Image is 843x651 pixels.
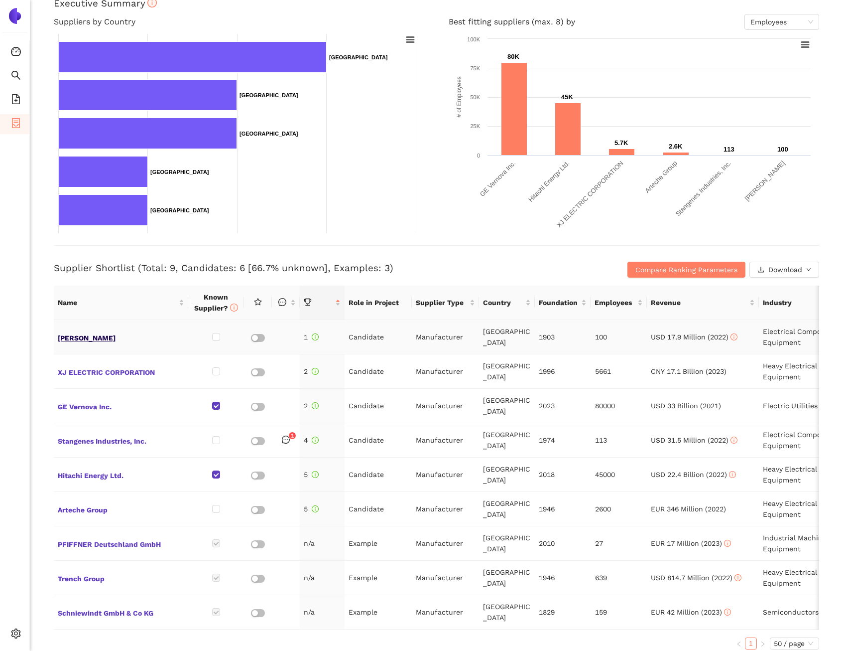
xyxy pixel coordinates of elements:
[7,8,23,24] img: Logo
[724,609,731,616] span: info-circle
[651,608,731,616] span: EUR 42 Million (2023)
[412,561,479,595] td: Manufacturer
[591,389,647,423] td: 80000
[774,638,815,649] span: 50 / page
[479,492,535,526] td: [GEOGRAPHIC_DATA]
[651,297,747,308] span: Revenue
[535,458,591,492] td: 2018
[345,595,412,630] td: Example
[535,526,591,561] td: 2010
[412,286,479,320] th: this column's title is Supplier Type,this column is sortable
[54,286,188,320] th: this column's title is Name,this column is sortable
[651,436,737,444] span: USD 31.5 Million (2022)
[304,505,319,513] span: 5
[345,492,412,526] td: Candidate
[230,304,238,312] span: info-circle
[733,638,745,650] li: Previous Page
[535,561,591,595] td: 1946
[723,146,734,153] text: 113
[449,14,820,30] h4: Best fitting suppliers (max. 8) by
[806,267,811,273] span: down
[527,160,571,203] text: Hitachi Energy Ltd.
[730,437,737,444] span: info-circle
[470,123,480,129] text: 25K
[329,54,388,60] text: [GEOGRAPHIC_DATA]
[535,492,591,526] td: 1946
[345,423,412,458] td: Candidate
[627,262,745,278] button: Compare Ranking Parameters
[535,595,591,630] td: 1829
[749,262,819,278] button: downloadDownloaddown
[150,169,209,175] text: [GEOGRAPHIC_DATA]
[479,526,535,561] td: [GEOGRAPHIC_DATA]
[651,333,737,341] span: USD 17.9 Million (2022)
[289,432,296,439] sup: 1
[507,53,519,60] text: 80K
[535,354,591,389] td: 1996
[58,399,184,412] span: GE Vernova Inc.
[745,638,756,649] a: 1
[651,574,741,582] span: USD 814.7 Million (2022)
[651,402,721,410] span: USD 33 Billion (2021)
[591,595,647,630] td: 159
[591,458,647,492] td: 45000
[272,286,300,320] th: this column is sortable
[591,423,647,458] td: 113
[651,505,726,513] span: EUR 346 Million (2022)
[412,458,479,492] td: Manufacturer
[304,402,319,410] span: 2
[757,266,764,274] span: download
[539,297,579,308] span: Foundation
[635,264,737,275] span: Compare Ranking Parameters
[479,286,535,320] th: this column's title is Country,this column is sortable
[345,458,412,492] td: Candidate
[757,638,769,650] li: Next Page
[11,43,21,63] span: dashboard
[745,638,757,650] li: 1
[412,423,479,458] td: Manufacturer
[614,139,628,147] text: 5.7K
[643,160,678,194] text: Arteche Group
[345,320,412,354] td: Candidate
[733,638,745,650] button: left
[483,297,523,308] span: Country
[416,297,468,308] span: Supplier Type
[651,539,731,547] span: EUR 17 Million (2023)
[58,468,184,481] span: Hitachi Energy Ltd.
[278,298,286,306] span: message
[58,571,184,584] span: Trench Group
[479,354,535,389] td: [GEOGRAPHIC_DATA]
[730,333,737,340] span: info-circle
[194,293,238,312] span: Known Supplier?
[312,402,319,409] span: info-circle
[535,320,591,354] td: 1903
[240,131,298,137] text: [GEOGRAPHIC_DATA]
[479,389,535,423] td: [GEOGRAPHIC_DATA]
[591,354,647,389] td: 5661
[345,561,412,595] td: Example
[555,160,624,229] text: XJ ELECTRIC CORPORATION
[345,526,412,561] td: Example
[11,625,21,645] span: setting
[724,540,731,547] span: info-circle
[300,595,345,630] td: n/a
[651,471,736,479] span: USD 22.4 Billion (2022)
[304,298,312,306] span: trophy
[479,423,535,458] td: [GEOGRAPHIC_DATA]
[291,432,294,439] span: 1
[743,160,786,202] text: [PERSON_NAME]
[58,502,184,515] span: Arteche Group
[304,367,319,375] span: 2
[479,595,535,630] td: [GEOGRAPHIC_DATA]
[651,367,726,375] span: CNY 17.1 Billion (2023)
[674,160,732,218] text: Stangenes Industries, Inc.
[729,471,736,478] span: info-circle
[479,320,535,354] td: [GEOGRAPHIC_DATA]
[757,638,769,650] button: right
[58,297,177,308] span: Name
[669,143,683,150] text: 2.6K
[412,526,479,561] td: Manufacturer
[734,574,741,581] span: info-circle
[777,146,788,153] text: 100
[591,286,646,320] th: this column's title is Employees,this column is sortable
